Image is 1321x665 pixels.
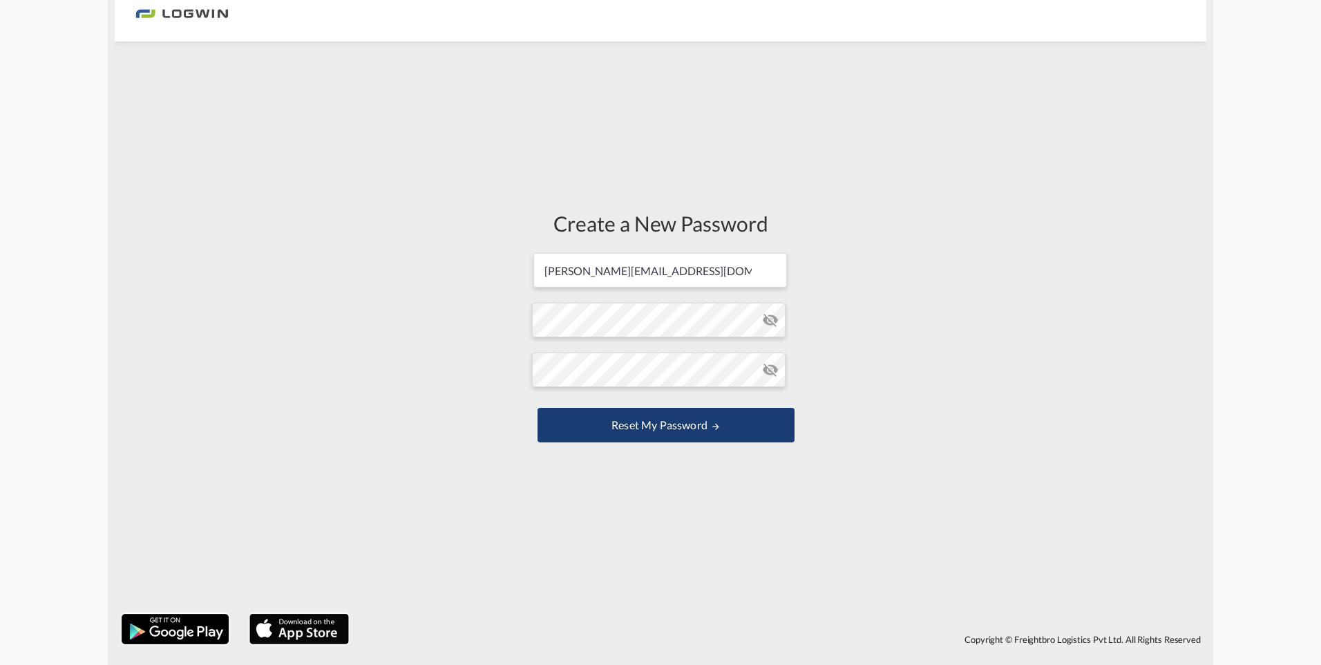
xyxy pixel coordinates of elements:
div: Create a New Password [532,209,789,238]
img: apple.png [248,612,350,646]
input: Email address [533,253,787,288]
div: Copyright © Freightbro Logistics Pvt Ltd. All Rights Reserved [356,628,1206,651]
md-icon: icon-eye-off [762,362,779,378]
button: UPDATE MY PASSWORD [538,408,795,442]
img: google.png [120,612,230,646]
md-icon: icon-eye-off [762,312,779,328]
